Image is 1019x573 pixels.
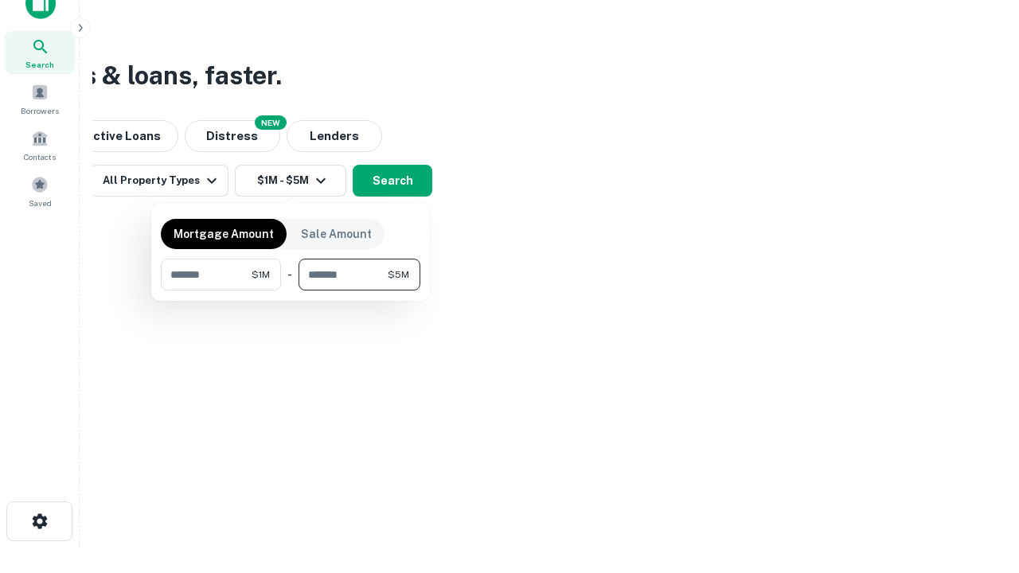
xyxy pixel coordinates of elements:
[287,259,292,290] div: -
[939,446,1019,522] iframe: Chat Widget
[388,267,409,282] span: $5M
[174,225,274,243] p: Mortgage Amount
[252,267,270,282] span: $1M
[301,225,372,243] p: Sale Amount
